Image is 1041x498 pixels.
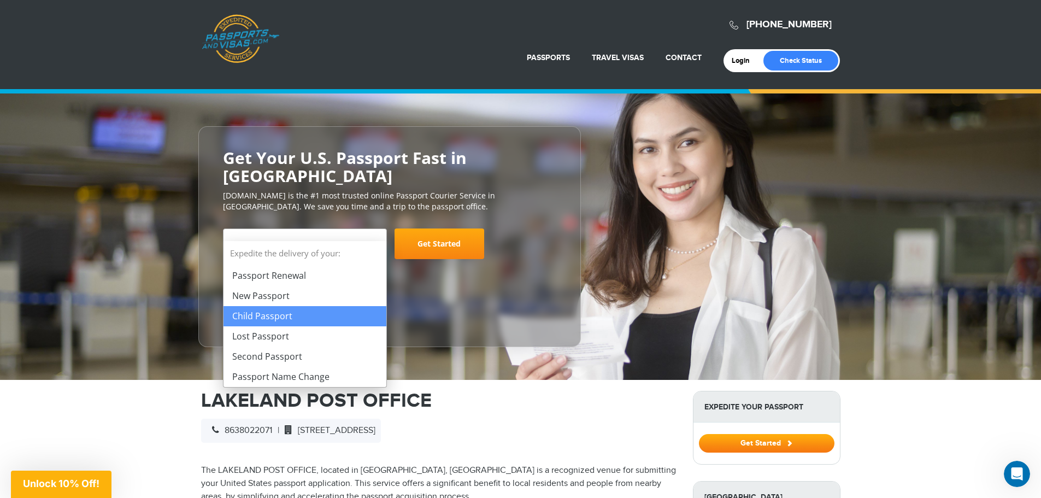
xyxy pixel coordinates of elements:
[224,266,386,286] li: Passport Renewal
[223,229,387,259] span: Select Your Service
[699,438,834,447] a: Get Started
[201,391,677,411] h1: LAKELAND POST OFFICE
[202,14,279,63] a: Passports & [DOMAIN_NAME]
[592,53,644,62] a: Travel Visas
[224,347,386,367] li: Second Passport
[232,233,375,263] span: Select Your Service
[763,51,838,71] a: Check Status
[395,229,484,259] a: Get Started
[207,425,272,436] span: 8638022071
[224,241,386,387] li: Expedite the delivery of your:
[224,286,386,306] li: New Passport
[11,471,111,498] div: Unlock 10% Off!
[279,425,375,436] span: [STREET_ADDRESS]
[746,19,832,31] a: [PHONE_NUMBER]
[223,190,556,212] p: [DOMAIN_NAME] is the #1 most trusted online Passport Courier Service in [GEOGRAPHIC_DATA]. We sav...
[699,434,834,453] button: Get Started
[201,419,381,443] div: |
[232,238,319,251] span: Select Your Service
[693,391,840,423] strong: Expedite Your Passport
[224,326,386,347] li: Lost Passport
[732,56,757,65] a: Login
[666,53,702,62] a: Contact
[223,265,556,276] span: Starting at $199 + government fees
[224,306,386,326] li: Child Passport
[224,241,386,266] strong: Expedite the delivery of your:
[527,53,570,62] a: Passports
[23,478,99,489] span: Unlock 10% Off!
[1004,461,1030,487] iframe: Intercom live chat
[223,149,556,185] h2: Get Your U.S. Passport Fast in [GEOGRAPHIC_DATA]
[224,367,386,387] li: Passport Name Change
